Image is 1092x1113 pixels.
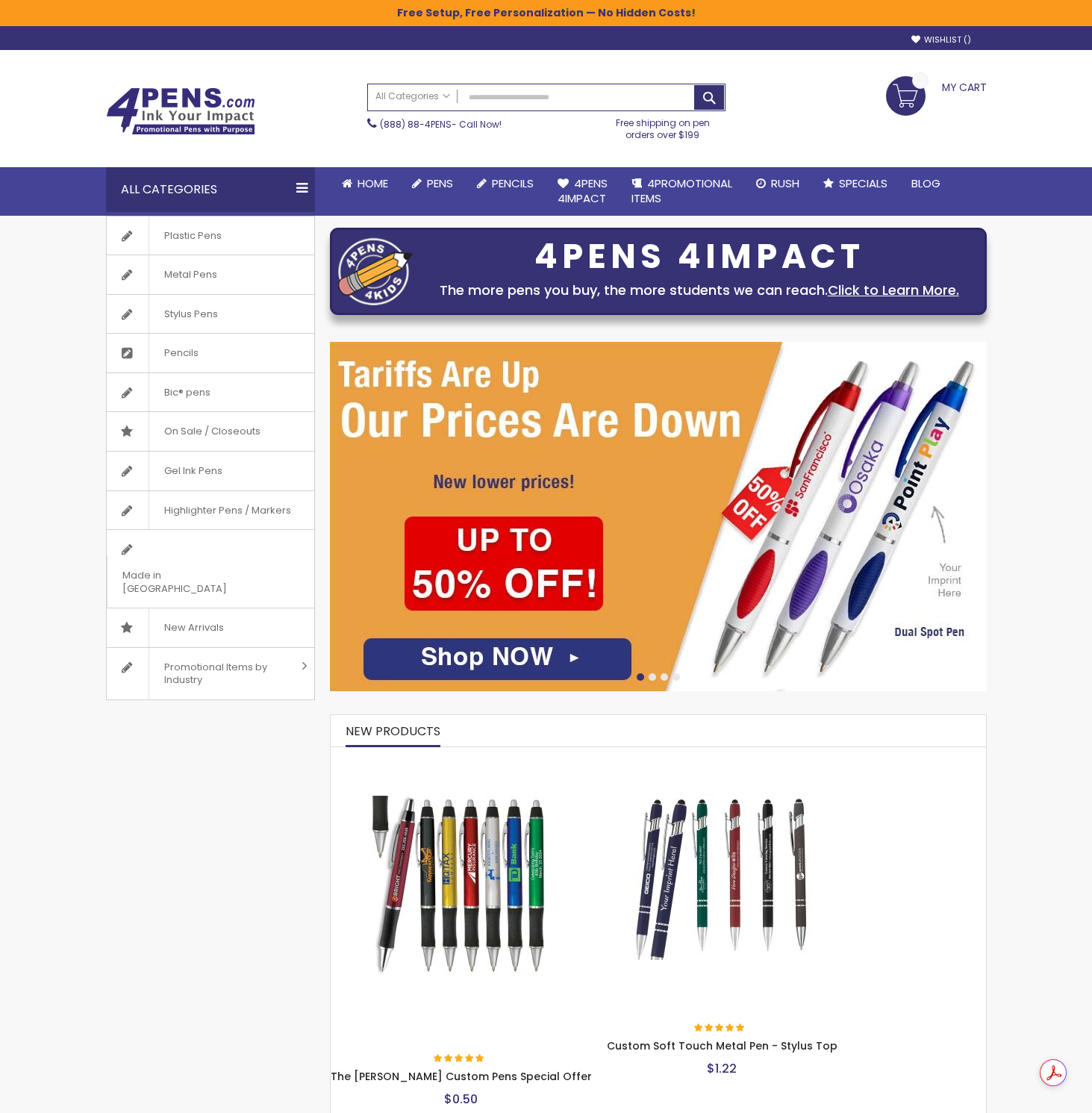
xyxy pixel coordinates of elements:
span: Specials [839,175,887,191]
span: All Categories [375,90,450,102]
a: New Arrivals [107,608,314,647]
a: Made in [GEOGRAPHIC_DATA] [107,530,314,608]
a: Blog [899,167,952,200]
a: Plastic Pens [107,216,314,255]
span: Promotional Items by Industry [149,648,296,699]
img: /cheap-promotional-products.html [329,342,986,691]
a: All Categories [368,84,458,109]
a: Click to Learn More. [828,281,959,299]
a: 4PROMOTIONALITEMS [620,167,744,216]
span: Pencils [149,334,213,372]
img: 4Pens Custom Pens and Promotional Products [106,87,255,135]
span: Highlighter Pens / Markers [149,491,306,530]
a: On Sale / Closeouts [107,412,314,451]
div: The more pens you buy, the more students we can reach. [420,280,979,301]
span: 4Pens 4impact [558,175,608,206]
a: The [PERSON_NAME] Custom Pens Special Offer [331,1069,592,1084]
a: Metal Pens [107,255,314,294]
img: four_pen_logo.png [338,237,413,305]
a: Bic® pens [107,373,314,412]
span: - Call Now! [380,118,502,131]
span: 4PROMOTIONAL ITEMS [631,175,732,206]
div: 4PENS 4IMPACT [420,241,979,272]
span: Made in [GEOGRAPHIC_DATA] [107,556,277,608]
img: Custom Soft Touch Metal Pen - Stylus Top [632,781,811,960]
a: Pens [400,167,465,200]
span: New Arrivals [149,608,239,647]
a: Custom Soft Touch Metal Pen - Stylus Top [607,754,837,767]
div: All Categories [106,167,315,212]
a: Highlighter Pens / Markers [107,491,314,530]
a: Stylus Pens [107,295,314,334]
img: The Barton Custom Pens Special Offer [372,796,551,975]
span: Pens [427,175,453,191]
a: Specials [811,167,899,200]
a: The Barton Custom Pens Special Offer [331,754,592,767]
span: Rush [771,175,799,191]
div: 100% [694,1023,746,1034]
a: Pencils [465,167,546,200]
a: Rush [744,167,811,200]
span: $0.50 [444,1091,478,1108]
span: Metal Pens [149,255,232,294]
a: Pencils [107,334,314,372]
span: Home [358,175,388,191]
span: Pencils [492,175,534,191]
span: $1.22 [707,1060,737,1077]
div: Free shipping on pen orders over $199 [600,111,726,141]
a: Wishlist [911,34,971,46]
span: Blog [911,175,940,191]
a: Home [330,167,400,200]
span: New Products [346,723,440,740]
a: Promotional Items by Industry [107,648,314,699]
span: Stylus Pens [149,295,233,334]
a: Custom Soft Touch Metal Pen - Stylus Top [607,1038,837,1053]
a: 4Pens4impact [546,167,620,216]
span: Gel Ink Pens [149,452,237,490]
span: Plastic Pens [149,216,237,255]
a: Gel Ink Pens [107,452,314,490]
a: (888) 88-4PENS [380,118,452,131]
span: Bic® pens [149,373,225,412]
span: On Sale / Closeouts [149,412,275,451]
div: 100% [434,1054,486,1064]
